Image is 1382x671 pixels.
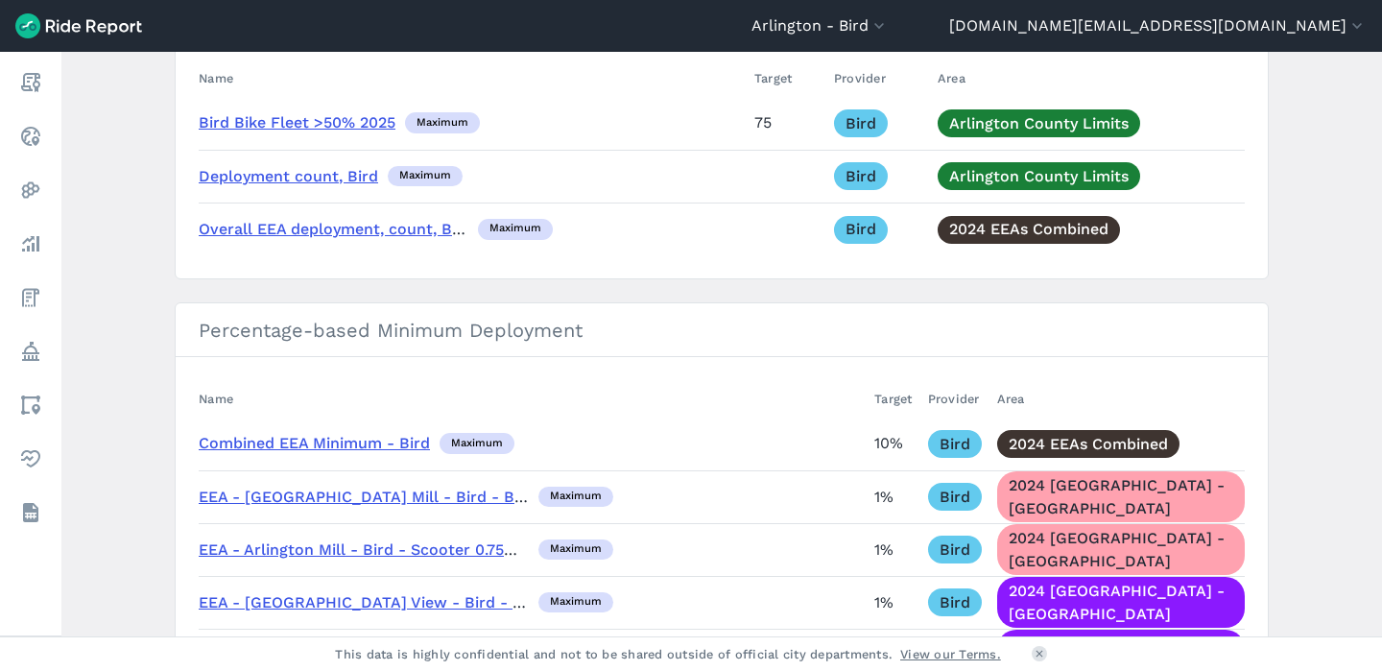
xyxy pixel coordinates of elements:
[751,14,889,37] button: Arlington - Bird
[538,592,613,613] div: maximum
[928,483,982,511] a: Bird
[834,162,888,190] a: Bird
[826,60,930,97] th: Provider
[13,280,48,315] a: Fees
[867,418,920,470] td: 10%
[997,524,1246,575] a: 2024 [GEOGRAPHIC_DATA] - [GEOGRAPHIC_DATA]
[13,227,48,261] a: Analyze
[928,588,982,616] a: Bird
[176,303,1268,357] h3: Percentage-based Minimum Deployment
[989,380,1246,418] th: Area
[199,380,867,418] th: Name
[13,495,48,530] a: Datasets
[867,523,920,576] td: 1%
[405,112,480,133] div: maximum
[920,380,989,418] th: Provider
[949,14,1367,37] button: [DOMAIN_NAME][EMAIL_ADDRESS][DOMAIN_NAME]
[997,430,1179,458] a: 2024 EEAs Combined
[938,162,1140,190] a: Arlington County Limits
[388,166,463,187] div: maximum
[867,576,920,629] td: 1%
[13,173,48,207] a: Heatmaps
[930,60,1245,97] th: Area
[867,380,920,418] th: Target
[938,216,1120,244] a: 2024 EEAs Combined
[900,645,1001,663] a: View our Terms.
[997,471,1246,522] a: 2024 [GEOGRAPHIC_DATA] - [GEOGRAPHIC_DATA]
[199,488,637,506] a: EEA - [GEOGRAPHIC_DATA] Mill - Bird - Bicycle 0.75% Req
[834,216,888,244] a: Bird
[13,119,48,154] a: Realtime
[834,109,888,137] a: Bird
[199,540,551,559] a: EEA - Arlington Mill - Bird - Scooter 0.75% Req
[199,593,646,611] a: EEA - [GEOGRAPHIC_DATA] View - Bird - Bicycle 0.75% Req
[13,442,48,476] a: Health
[538,539,613,561] div: maximum
[13,334,48,369] a: Policy
[997,577,1246,628] a: 2024 [GEOGRAPHIC_DATA] - [GEOGRAPHIC_DATA]
[538,487,613,508] div: maximum
[867,470,920,523] td: 1%
[938,109,1140,137] a: Arlington County Limits
[440,433,514,454] div: maximum
[13,388,48,422] a: Areas
[13,65,48,100] a: Report
[747,97,826,150] td: 75
[199,220,472,238] a: Overall EEA deployment, count, Bird
[15,13,142,38] img: Ride Report
[199,434,430,452] a: Combined EEA Minimum - Bird
[199,113,395,132] a: Bird Bike Fleet >50% 2025
[478,219,553,240] div: maximum
[747,60,826,97] th: Target
[199,167,378,185] a: Deployment count, Bird
[199,60,747,97] th: Name
[928,430,982,458] a: Bird
[928,536,982,563] a: Bird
